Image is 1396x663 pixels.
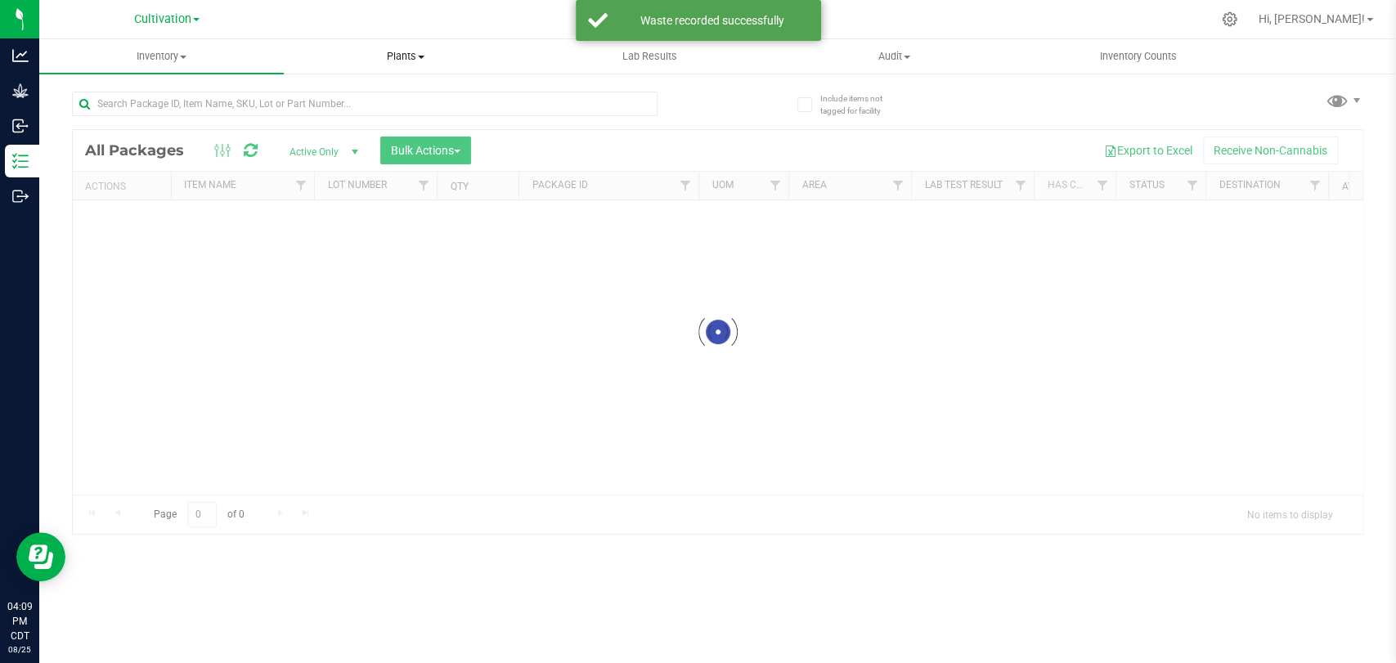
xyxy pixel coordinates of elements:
a: Inventory Counts [1016,39,1260,74]
iframe: Resource center [16,532,65,581]
a: Inventory [39,39,284,74]
a: Lab Results [527,39,772,74]
a: Plants [284,39,528,74]
span: Cultivation [134,12,191,26]
inline-svg: Outbound [12,188,29,204]
span: Audit [773,49,1016,64]
inline-svg: Grow [12,83,29,99]
span: Hi, [PERSON_NAME]! [1259,12,1365,25]
inline-svg: Inventory [12,153,29,169]
inline-svg: Inbound [12,118,29,134]
inline-svg: Analytics [12,47,29,64]
a: Audit [772,39,1017,74]
p: 08/25 [7,643,32,656]
span: Lab Results [600,49,699,64]
span: Inventory Counts [1078,49,1199,64]
div: Waste recorded successfully [617,12,809,29]
span: Include items not tagged for facility [819,92,901,117]
span: Plants [285,49,527,64]
input: Search Package ID, Item Name, SKU, Lot or Part Number... [72,92,658,116]
span: Inventory [39,49,284,64]
div: Manage settings [1219,11,1240,27]
p: 04:09 PM CDT [7,599,32,643]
